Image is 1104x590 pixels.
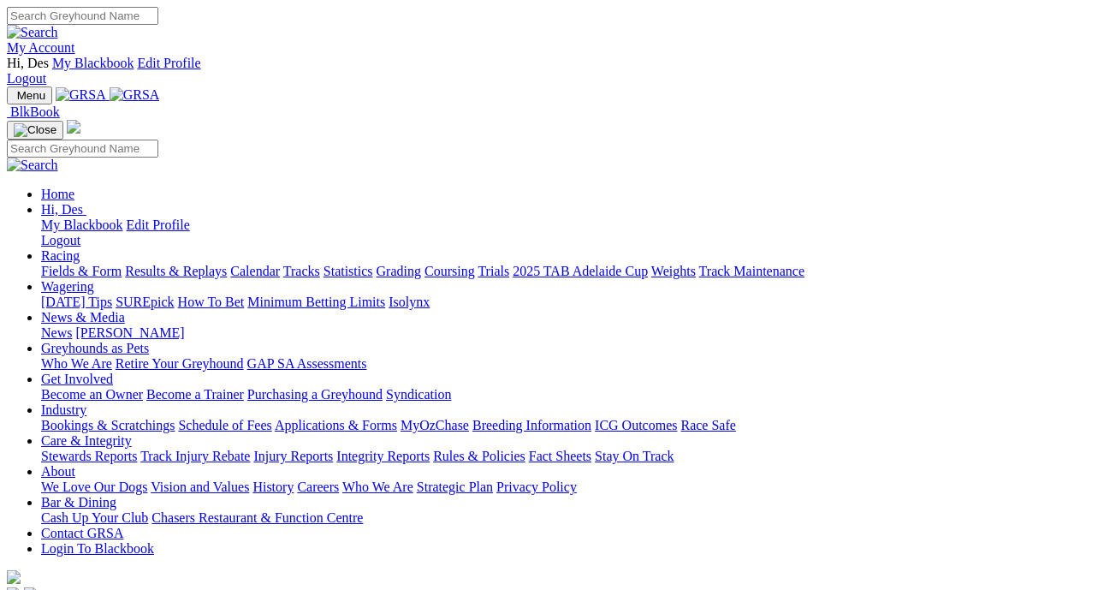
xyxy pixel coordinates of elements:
[7,86,52,104] button: Toggle navigation
[252,480,294,494] a: History
[7,104,60,119] a: BlkBook
[14,123,56,137] img: Close
[496,480,577,494] a: Privacy Policy
[595,449,674,463] a: Stay On Track
[417,480,493,494] a: Strategic Plan
[140,449,250,463] a: Track Injury Rebate
[680,418,735,432] a: Race Safe
[41,541,154,556] a: Login To Blackbook
[125,264,227,278] a: Results & Replays
[433,449,525,463] a: Rules & Policies
[7,56,1097,86] div: My Account
[424,264,475,278] a: Coursing
[7,140,158,158] input: Search
[595,418,677,432] a: ICG Outcomes
[41,464,75,479] a: About
[41,418,1097,433] div: Industry
[41,449,1097,464] div: Care & Integrity
[472,418,591,432] a: Breeding Information
[41,387,143,402] a: Become an Owner
[297,480,339,494] a: Careers
[41,202,86,217] a: Hi, Des
[151,480,249,494] a: Vision and Values
[7,158,58,173] img: Search
[41,310,125,325] a: News & Media
[41,325,1097,341] div: News & Media
[41,495,116,510] a: Bar & Dining
[7,570,21,584] img: logo-grsa-white.png
[41,295,112,309] a: [DATE] Tips
[41,356,112,371] a: Who We Are
[7,71,46,86] a: Logout
[75,325,184,340] a: [PERSON_NAME]
[41,480,1097,495] div: About
[513,264,648,278] a: 2025 TAB Adelaide Cup
[253,449,333,463] a: Injury Reports
[41,510,1097,526] div: Bar & Dining
[7,121,63,140] button: Toggle navigation
[17,89,45,102] span: Menu
[41,218,123,232] a: My Blackbook
[41,264,1097,279] div: Racing
[116,356,244,371] a: Retire Your Greyhound
[41,372,113,386] a: Get Involved
[7,56,49,70] span: Hi, Des
[41,356,1097,372] div: Greyhounds as Pets
[529,449,591,463] a: Fact Sheets
[389,295,430,309] a: Isolynx
[336,449,430,463] a: Integrity Reports
[230,264,280,278] a: Calendar
[41,449,137,463] a: Stewards Reports
[41,341,149,355] a: Greyhounds as Pets
[41,402,86,417] a: Industry
[41,387,1097,402] div: Get Involved
[52,56,134,70] a: My Blackbook
[7,7,158,25] input: Search
[56,87,106,103] img: GRSA
[283,264,320,278] a: Tracks
[41,233,80,247] a: Logout
[41,202,83,217] span: Hi, Des
[651,264,696,278] a: Weights
[178,295,245,309] a: How To Bet
[110,87,160,103] img: GRSA
[41,218,1097,248] div: Hi, Des
[41,526,123,540] a: Contact GRSA
[342,480,413,494] a: Who We Are
[41,325,72,340] a: News
[41,187,74,201] a: Home
[275,418,397,432] a: Applications & Forms
[137,56,200,70] a: Edit Profile
[41,433,132,448] a: Care & Integrity
[41,510,148,525] a: Cash Up Your Club
[386,387,451,402] a: Syndication
[7,25,58,40] img: Search
[178,418,271,432] a: Schedule of Fees
[247,387,383,402] a: Purchasing a Greyhound
[247,356,367,371] a: GAP SA Assessments
[401,418,469,432] a: MyOzChase
[7,40,75,55] a: My Account
[247,295,385,309] a: Minimum Betting Limits
[41,248,80,263] a: Racing
[41,279,94,294] a: Wagering
[323,264,373,278] a: Statistics
[10,104,60,119] span: BlkBook
[41,418,175,432] a: Bookings & Scratchings
[146,387,244,402] a: Become a Trainer
[127,218,190,232] a: Edit Profile
[41,295,1097,310] div: Wagering
[151,510,363,525] a: Chasers Restaurant & Function Centre
[67,120,80,134] img: logo-grsa-white.png
[41,264,122,278] a: Fields & Form
[41,480,147,494] a: We Love Our Dogs
[478,264,509,278] a: Trials
[116,295,174,309] a: SUREpick
[699,264,804,278] a: Track Maintenance
[377,264,421,278] a: Grading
